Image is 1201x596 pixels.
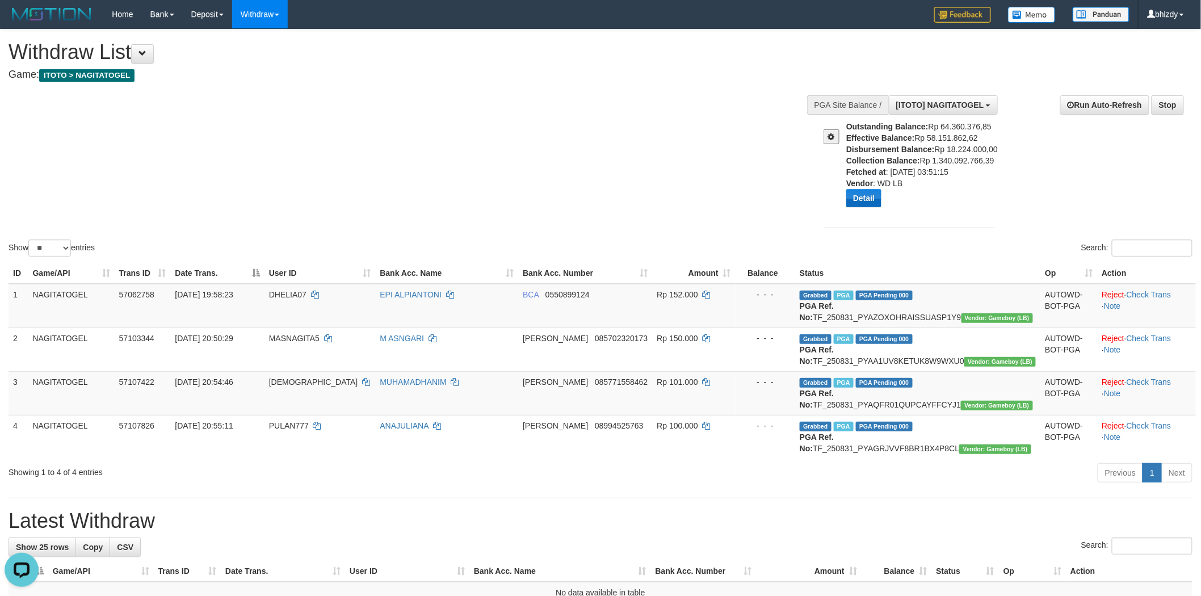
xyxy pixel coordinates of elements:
[1097,415,1196,459] td: · ·
[9,69,790,81] h4: Game:
[932,561,999,582] th: Status: activate to sort column ascending
[1152,95,1184,115] a: Stop
[115,263,171,284] th: Trans ID: activate to sort column ascending
[846,122,929,131] b: Outstanding Balance:
[9,328,28,371] td: 2
[380,334,424,343] a: M ASNGARI
[896,100,984,110] span: [ITOTO] NAGITATOGEL
[345,561,469,582] th: User ID: activate to sort column ascending
[1040,263,1097,284] th: Op: activate to sort column ascending
[657,290,698,299] span: Rp 152.000
[9,263,28,284] th: ID
[740,376,791,388] div: - - -
[1112,240,1192,257] input: Search:
[1102,421,1124,430] a: Reject
[740,289,791,300] div: - - -
[9,240,95,257] label: Show entries
[1104,389,1121,398] a: Note
[856,334,913,344] span: PGA Pending
[16,543,69,552] span: Show 25 rows
[380,377,446,387] a: MUHAMADHANIM
[800,433,834,453] b: PGA Ref. No:
[110,538,141,557] a: CSV
[1127,421,1171,430] a: Check Trans
[1098,463,1143,482] a: Previous
[9,415,28,459] td: 4
[48,561,154,582] th: Game/API: activate to sort column ascending
[1104,345,1121,354] a: Note
[1097,263,1196,284] th: Action
[595,334,648,343] span: Copy 085702320173 to clipboard
[657,377,698,387] span: Rp 101.000
[119,377,154,387] span: 57107422
[28,328,114,371] td: NAGITATOGEL
[795,415,1040,459] td: TF_250831_PYAGRJVVF8BR1BX4P8CL
[1097,328,1196,371] td: · ·
[795,284,1040,328] td: TF_250831_PYAZOXOHRAISSUASP1Y9
[740,333,791,344] div: - - -
[39,69,135,82] span: ITOTO > NAGITATOGEL
[119,334,154,343] span: 57103344
[846,167,886,177] b: Fetched at
[1112,538,1192,555] input: Search:
[657,421,698,430] span: Rp 100.000
[523,377,588,387] span: [PERSON_NAME]
[269,334,320,343] span: MASNAGITA5
[1104,301,1121,310] a: Note
[9,510,1192,532] h1: Latest Withdraw
[175,421,233,430] span: [DATE] 20:55:11
[834,334,854,344] span: Marked by bhlzdy
[9,371,28,415] td: 3
[117,543,133,552] span: CSV
[119,421,154,430] span: 57107826
[1040,371,1097,415] td: AUTOWD-BOT-PGA
[595,377,648,387] span: Copy 085771558462 to clipboard
[269,377,358,387] span: [DEMOGRAPHIC_DATA]
[846,156,920,165] b: Collection Balance:
[1073,7,1129,22] img: panduan.png
[75,538,110,557] a: Copy
[657,334,698,343] span: Rp 150.000
[800,378,832,388] span: Grabbed
[469,561,651,582] th: Bank Acc. Name: activate to sort column ascending
[83,543,103,552] span: Copy
[1104,433,1121,442] a: Note
[523,290,539,299] span: BCA
[736,263,795,284] th: Balance
[1102,290,1124,299] a: Reject
[1040,328,1097,371] td: AUTOWD-BOT-PGA
[1081,240,1192,257] label: Search:
[595,421,644,430] span: Copy 08994525763 to clipboard
[119,290,154,299] span: 57062758
[175,290,233,299] span: [DATE] 19:58:23
[28,284,114,328] td: NAGITATOGEL
[961,401,1032,410] span: Vendor URL: https://dashboard.q2checkout.com/secure
[846,145,935,154] b: Disbursement Balance:
[800,422,832,431] span: Grabbed
[170,263,264,284] th: Date Trans.: activate to sort column descending
[959,444,1031,454] span: Vendor URL: https://dashboard.q2checkout.com/secure
[1040,415,1097,459] td: AUTOWD-BOT-PGA
[523,421,588,430] span: [PERSON_NAME]
[523,334,588,343] span: [PERSON_NAME]
[1097,371,1196,415] td: · ·
[795,371,1040,415] td: TF_250831_PYAQFR01QUPCAYFFCYJ1
[28,263,114,284] th: Game/API: activate to sort column ascending
[1102,334,1124,343] a: Reject
[1008,7,1056,23] img: Button%20Memo.svg
[269,421,309,430] span: PULAN777
[1127,334,1171,343] a: Check Trans
[28,240,71,257] select: Showentries
[1081,538,1192,555] label: Search:
[545,290,590,299] span: Copy 0550899124 to clipboard
[846,133,915,142] b: Effective Balance:
[800,301,834,322] b: PGA Ref. No:
[999,561,1066,582] th: Op: activate to sort column ascending
[1060,95,1149,115] a: Run Auto-Refresh
[1102,377,1124,387] a: Reject
[800,389,834,409] b: PGA Ref. No:
[856,378,913,388] span: PGA Pending
[652,263,735,284] th: Amount: activate to sort column ascending
[154,561,221,582] th: Trans ID: activate to sort column ascending
[834,378,854,388] span: Marked by bhlcs1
